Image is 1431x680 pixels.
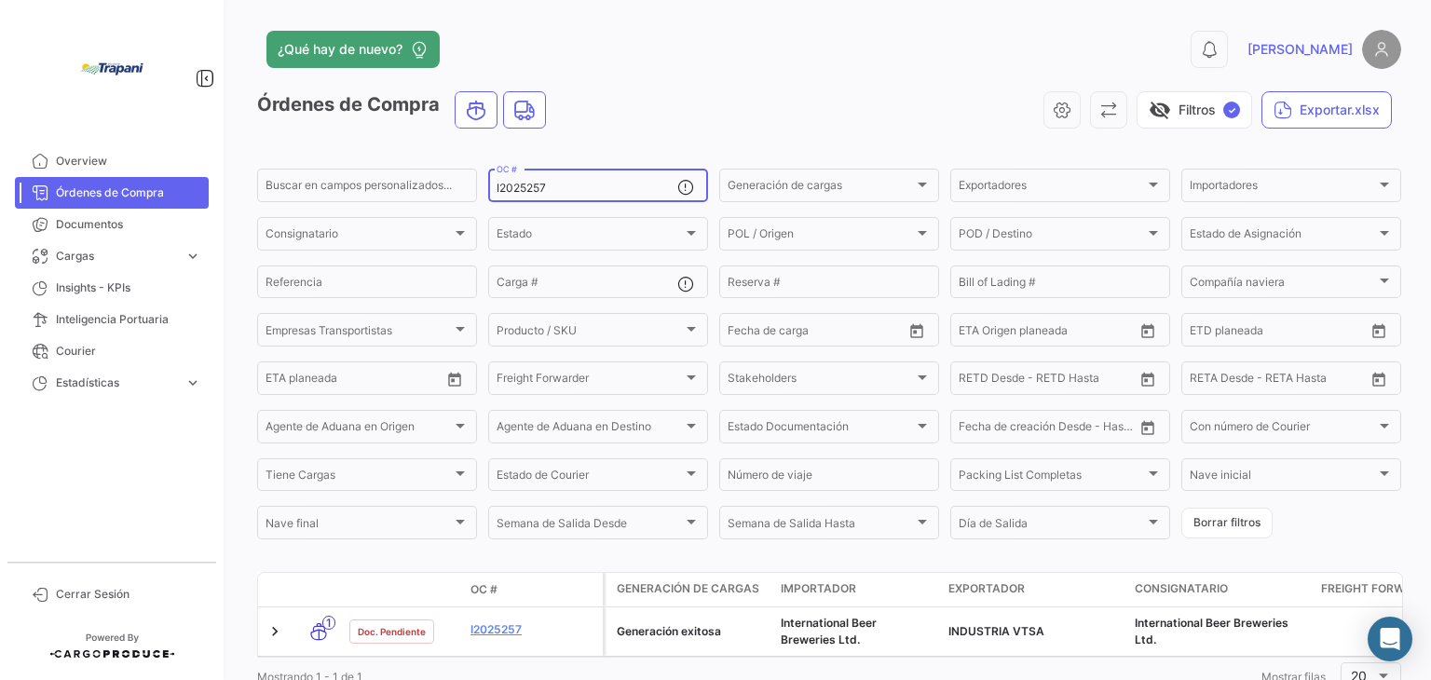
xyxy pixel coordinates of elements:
button: Open calendar [1134,365,1162,393]
input: Desde [1190,374,1223,388]
a: Courier [15,335,209,367]
input: Desde [1190,326,1223,339]
span: Empresas Transportistas [266,326,452,339]
button: visibility_offFiltros✓ [1137,91,1252,129]
span: visibility_off [1149,99,1171,121]
button: Exportar.xlsx [1261,91,1392,129]
span: Importador [781,580,856,597]
span: INDUSTRIA VTSA [948,624,1044,638]
h3: Órdenes de Compra [257,91,552,129]
div: Abrir Intercom Messenger [1368,617,1412,661]
span: expand_more [184,374,201,391]
datatable-header-cell: Importador [773,573,941,606]
span: Nave final [266,520,452,533]
button: Open calendar [1365,365,1393,393]
span: Generación de cargas [728,182,914,195]
datatable-header-cell: Exportador [941,573,1127,606]
span: Generación de cargas [617,580,759,597]
span: ¿Qué hay de nuevo? [278,40,402,59]
input: Hasta [1005,374,1089,388]
span: International Beer Breweries Ltd. [1135,616,1288,646]
span: POL / Origen [728,230,914,243]
span: Día de Salida [959,520,1145,533]
span: OC # [470,581,497,598]
button: Open calendar [1134,414,1162,442]
span: Insights - KPIs [56,279,201,296]
span: Producto / SKU [497,326,683,339]
span: Courier [56,343,201,360]
span: Cargas [56,248,177,265]
span: Cerrar Sesión [56,586,201,603]
input: Hasta [774,326,858,339]
input: Hasta [1236,374,1320,388]
span: Agente de Aduana en Origen [266,423,452,436]
div: Generación exitosa [617,623,766,640]
span: Estado [497,230,683,243]
span: Con número de Courier [1190,423,1376,436]
span: Inteligencia Portuaria [56,311,201,328]
button: Open calendar [1365,317,1393,345]
span: Semana de Salida Desde [497,520,683,533]
a: Overview [15,145,209,177]
input: Desde [728,326,761,339]
a: Insights - KPIs [15,272,209,304]
span: Consignatario [1135,580,1228,597]
datatable-header-cell: Modo de Transporte [295,582,342,597]
span: Freight Forwarder [497,374,683,388]
button: Open calendar [1134,317,1162,345]
span: POD / Destino [959,230,1145,243]
span: Tiene Cargas [266,471,452,484]
button: Ocean [456,92,497,128]
span: Órdenes de Compra [56,184,201,201]
datatable-header-cell: Generación de cargas [606,573,773,606]
span: Semana de Salida Hasta [728,520,914,533]
span: Overview [56,153,201,170]
input: Hasta [1005,326,1089,339]
input: Hasta [1005,423,1089,436]
span: Estado Documentación [728,423,914,436]
span: Doc. Pendiente [358,624,426,639]
span: Estado de Asignación [1190,230,1376,243]
a: Expand/Collapse Row [266,622,284,641]
span: Documentos [56,216,201,233]
span: ✓ [1223,102,1240,118]
span: [PERSON_NAME] [1247,40,1353,59]
datatable-header-cell: OC # [463,574,603,605]
span: Importadores [1190,182,1376,195]
span: Stakeholders [728,374,914,388]
span: Consignatario [266,230,452,243]
span: Exportador [948,580,1025,597]
input: Hasta [1236,326,1320,339]
button: ¿Qué hay de nuevo? [266,31,440,68]
button: Land [504,92,545,128]
span: International Beer Breweries Ltd. [781,616,877,646]
span: Exportadores [959,182,1145,195]
span: Estado de Courier [497,471,683,484]
span: Nave inicial [1190,471,1376,484]
a: Órdenes de Compra [15,177,209,209]
button: Borrar filtros [1181,508,1273,538]
span: 1 [322,616,335,630]
input: Desde [959,374,992,388]
datatable-header-cell: Consignatario [1127,573,1314,606]
span: Agente de Aduana en Destino [497,423,683,436]
a: I2025257 [470,621,595,638]
input: Desde [959,423,992,436]
span: expand_more [184,248,201,265]
datatable-header-cell: Estado Doc. [342,582,463,597]
input: Desde [266,374,299,388]
a: Inteligencia Portuaria [15,304,209,335]
button: Open calendar [903,317,931,345]
a: Documentos [15,209,209,240]
span: Estadísticas [56,374,177,391]
input: Desde [959,326,992,339]
img: bd005829-9598-4431-b544-4b06bbcd40b2.jpg [65,22,158,116]
input: Hasta [312,374,396,388]
span: Compañía naviera [1190,279,1376,292]
span: Packing List Completas [959,471,1145,484]
img: placeholder-user.png [1362,30,1401,69]
button: Open calendar [441,365,469,393]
